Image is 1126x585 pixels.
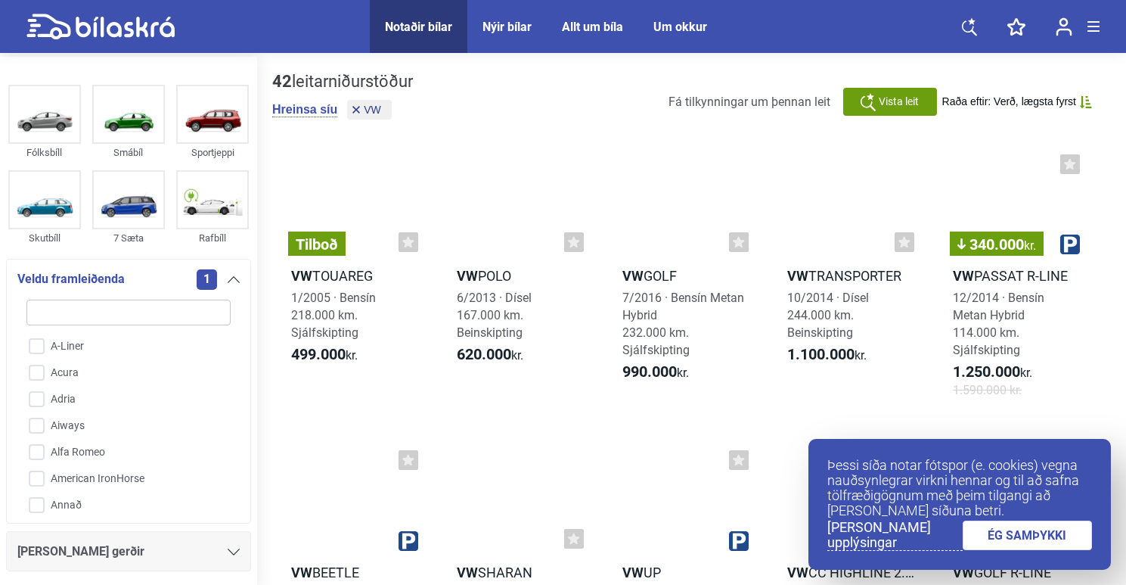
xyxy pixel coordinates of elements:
span: Fá tilkynningar um þennan leit [668,95,830,109]
span: 6/2013 · Dísel 167.000 km. Beinskipting [457,291,532,340]
b: VW [622,565,644,580]
span: VW [364,104,381,115]
h2: TOUAREG [284,267,426,285]
img: user-login.svg [1056,17,1072,36]
h2: CC HIGHLINE 2.0TDI [780,564,922,581]
img: parking.png [399,531,418,551]
b: 1.250.000 [953,363,1020,381]
b: VW [953,268,974,284]
h2: UP [616,564,757,581]
a: [PERSON_NAME] upplýsingar [827,520,963,551]
a: VWPOLO6/2013 · Dísel167.000 km. Beinskipting620.000kr. [450,147,591,412]
a: VWGOLF7/2016 · Bensín Metan Hybrid232.000 km. Sjálfskipting990.000kr. [616,147,757,412]
a: Notaðir bílar [385,20,452,34]
b: VW [622,268,644,284]
span: Tilboð [296,237,338,252]
span: 1/2005 · Bensín 218.000 km. Sjálfskipting [291,291,376,340]
div: Smábíl [92,144,165,161]
a: Um okkur [653,20,707,34]
b: 990.000 [622,363,677,381]
div: Skutbíll [8,229,81,247]
span: 340.000 [957,237,1036,252]
b: VW [291,268,312,284]
span: 12/2014 · Bensín Metan Hybrid 114.000 km. Sjálfskipting [953,291,1044,357]
div: Sportjeppi [176,144,249,161]
b: 620.000 [457,345,511,363]
h2: GOLF [616,267,757,285]
span: kr. [1024,238,1036,253]
div: Fólksbíll [8,144,81,161]
p: Þessi síða notar fótspor (e. cookies) vegna nauðsynlegrar virkni hennar og til að safna tölfræðig... [827,458,1092,518]
span: 1.590.000 kr. [953,381,1022,399]
span: kr. [622,363,689,381]
b: 42 [272,72,292,91]
span: kr. [457,346,523,364]
span: 1 [197,269,217,290]
a: Nýir bílar [482,20,532,34]
span: [PERSON_NAME] gerðir [17,541,144,562]
a: ÉG SAMÞYKKI [963,521,1093,550]
a: VWTRANSPORTER10/2014 · Dísel244.000 km. Beinskipting1.100.000kr. [780,147,922,412]
span: 7/2016 · Bensín Metan Hybrid 232.000 km. Sjálfskipting [622,291,744,357]
h2: BEETLE [284,564,426,581]
b: VW [953,565,974,580]
h2: TRANSPORTER [780,267,922,285]
img: parking.png [729,531,749,551]
a: 340.000kr.VWPASSAT R-LINE12/2014 · Bensín Metan Hybrid114.000 km. Sjálfskipting1.250.000kr.1.590.... [946,147,1087,412]
a: TilboðVWTOUAREG1/2005 · Bensín218.000 km. Sjálfskipting499.000kr. [284,147,426,412]
h2: POLO [450,267,591,285]
span: Vista leit [879,94,919,110]
div: leitarniðurstöður [272,72,413,92]
span: kr. [787,346,867,364]
b: VW [457,268,478,284]
div: Rafbíll [176,229,249,247]
b: 1.100.000 [787,345,855,363]
div: 7 Sæta [92,229,165,247]
span: Veldu framleiðenda [17,269,125,290]
button: Raða eftir: Verð, lægsta fyrst [942,95,1092,108]
b: VW [457,565,478,580]
b: 499.000 [291,345,346,363]
span: kr. [953,363,1032,381]
button: Hreinsa síu [272,102,337,117]
b: VW [291,565,312,580]
h2: PASSAT R-LINE [946,267,1087,285]
span: Raða eftir: Verð, lægsta fyrst [942,95,1076,108]
a: Allt um bíla [562,20,623,34]
span: 10/2014 · Dísel 244.000 km. Beinskipting [787,291,869,340]
h2: SHARAN [450,564,591,581]
b: VW [787,268,808,284]
img: parking.png [1060,235,1080,254]
span: kr. [291,346,358,364]
button: VW [347,100,392,120]
h2: GOLF R-LINE [946,564,1087,581]
b: VW [787,565,808,580]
